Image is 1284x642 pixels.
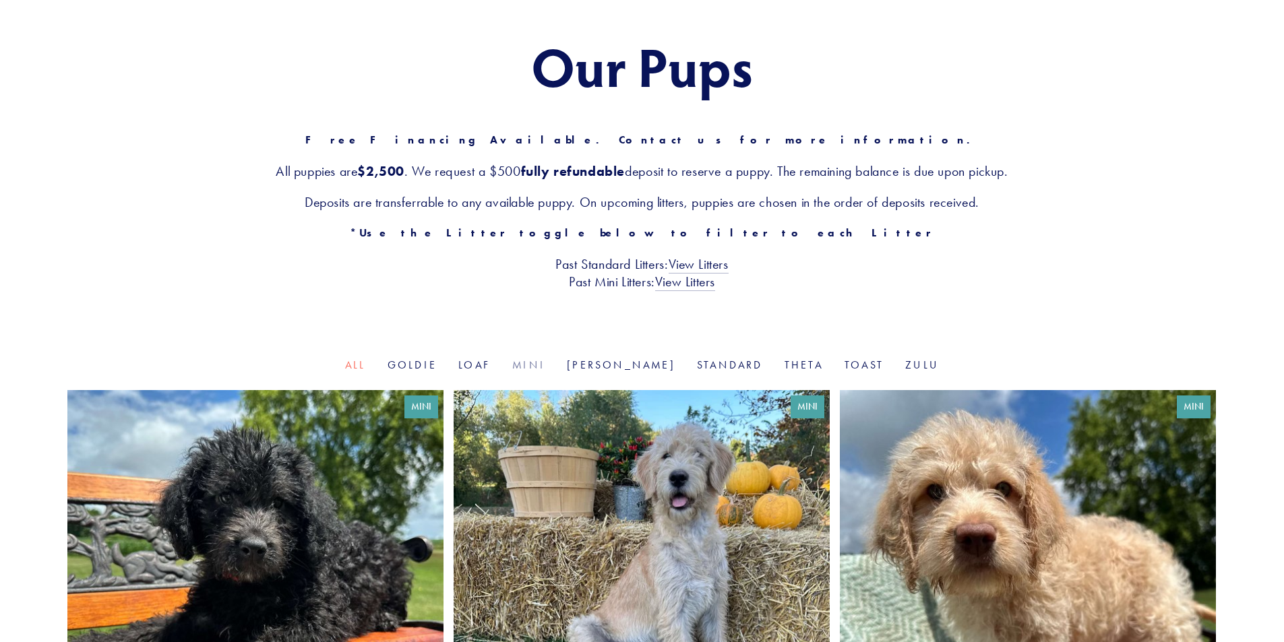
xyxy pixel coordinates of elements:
a: [PERSON_NAME] [567,358,675,371]
a: View Litters [655,274,715,291]
a: Toast [845,358,884,371]
strong: *Use the Litter toggle below to filter to each Litter [350,226,934,239]
strong: $2,500 [357,163,404,179]
h3: Deposits are transferrable to any available puppy. On upcoming litters, puppies are chosen in the... [67,193,1217,211]
a: View Litters [669,256,729,274]
a: Zulu [905,358,939,371]
a: Standard [697,358,763,371]
h3: Past Standard Litters: Past Mini Litters: [67,255,1217,290]
a: Theta [785,358,823,371]
a: Goldie [388,358,437,371]
a: Mini [512,358,545,371]
a: Loaf [458,358,491,371]
a: All [345,358,366,371]
h1: Our Pups [67,36,1217,96]
strong: fully refundable [521,163,625,179]
strong: Free Financing Available. Contact us for more information. [305,133,979,146]
h3: All puppies are . We request a $500 deposit to reserve a puppy. The remaining balance is due upon... [67,162,1217,180]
